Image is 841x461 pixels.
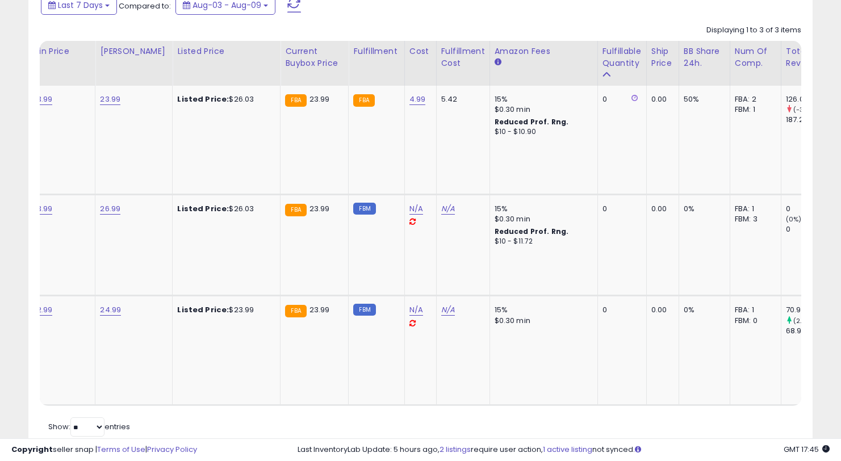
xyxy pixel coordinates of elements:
div: $10 - $11.72 [495,237,589,246]
div: $26.03 [177,204,271,214]
a: Privacy Policy [147,444,197,455]
div: Num of Comp. [735,45,776,69]
b: Reduced Prof. Rng. [495,117,569,127]
a: 23.99 [100,94,120,105]
small: (0%) [786,215,802,224]
a: 2 listings [440,444,471,455]
b: Reduced Prof. Rng. [495,227,569,236]
span: 23.99 [309,304,330,315]
div: Listed Price [177,45,275,57]
div: $0.30 min [495,316,589,326]
div: Ship Price [651,45,674,69]
div: Fulfillable Quantity [602,45,642,69]
a: Terms of Use [97,444,145,455]
div: 15% [495,305,589,315]
small: FBA [285,305,306,317]
a: N/A [441,203,455,215]
div: Total Rev. [786,45,827,69]
div: Displaying 1 to 3 of 3 items [706,25,801,36]
small: FBM [353,203,375,215]
a: N/A [409,203,423,215]
a: N/A [409,304,423,316]
small: (2.9%) [793,316,814,325]
div: 0 [602,94,638,104]
div: 15% [495,94,589,104]
div: $23.99 [177,305,271,315]
span: Compared to: [119,1,171,11]
div: $10 - $10.90 [495,127,589,137]
div: Last InventoryLab Update: 5 hours ago, require user action, not synced. [298,445,830,455]
div: $26.03 [177,94,271,104]
div: 15% [495,204,589,214]
a: 22.99 [32,304,52,316]
div: Min Price [32,45,90,57]
div: FBA: 2 [735,94,772,104]
a: 26.99 [100,203,120,215]
div: seller snap | | [11,445,197,455]
div: FBM: 3 [735,214,772,224]
a: N/A [441,304,455,316]
b: Listed Price: [177,94,229,104]
span: 23.99 [309,203,330,214]
div: BB Share 24h. [684,45,725,69]
div: 0% [684,204,721,214]
small: FBA [353,94,374,107]
a: 1 active listing [543,444,592,455]
div: 68.97 [786,326,832,336]
div: Current Buybox Price [285,45,344,69]
div: 5.42 [441,94,481,104]
div: 0.00 [651,305,670,315]
div: Cost [409,45,432,57]
small: FBA [285,94,306,107]
div: FBA: 1 [735,305,772,315]
div: 0.00 [651,204,670,214]
div: FBA: 1 [735,204,772,214]
a: 23.99 [32,94,52,105]
div: Fulfillment Cost [441,45,485,69]
div: 70.97 [786,305,832,315]
div: 0 [602,204,638,214]
span: 23.99 [309,94,330,104]
div: 0% [684,305,721,315]
div: 0 [786,204,832,214]
div: 0 [786,224,832,234]
div: 0.00 [651,94,670,104]
div: Fulfillment [353,45,399,57]
div: 0 [602,305,638,315]
a: 24.99 [100,304,121,316]
small: (-32.68%) [793,105,826,114]
div: Amazon Fees [495,45,593,57]
a: 4.99 [409,94,426,105]
span: Show: entries [48,421,130,432]
div: 187.26 [786,115,832,125]
strong: Copyright [11,444,53,455]
a: 23.99 [32,203,52,215]
div: 50% [684,94,721,104]
small: FBA [285,204,306,216]
small: FBM [353,304,375,316]
div: FBM: 0 [735,316,772,326]
small: Amazon Fees. [495,57,501,68]
div: $0.30 min [495,214,589,224]
div: $0.30 min [495,104,589,115]
b: Listed Price: [177,304,229,315]
div: FBM: 1 [735,104,772,115]
div: [PERSON_NAME] [100,45,168,57]
span: 2025-08-17 17:45 GMT [784,444,830,455]
b: Listed Price: [177,203,229,214]
div: 126.07 [786,94,832,104]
